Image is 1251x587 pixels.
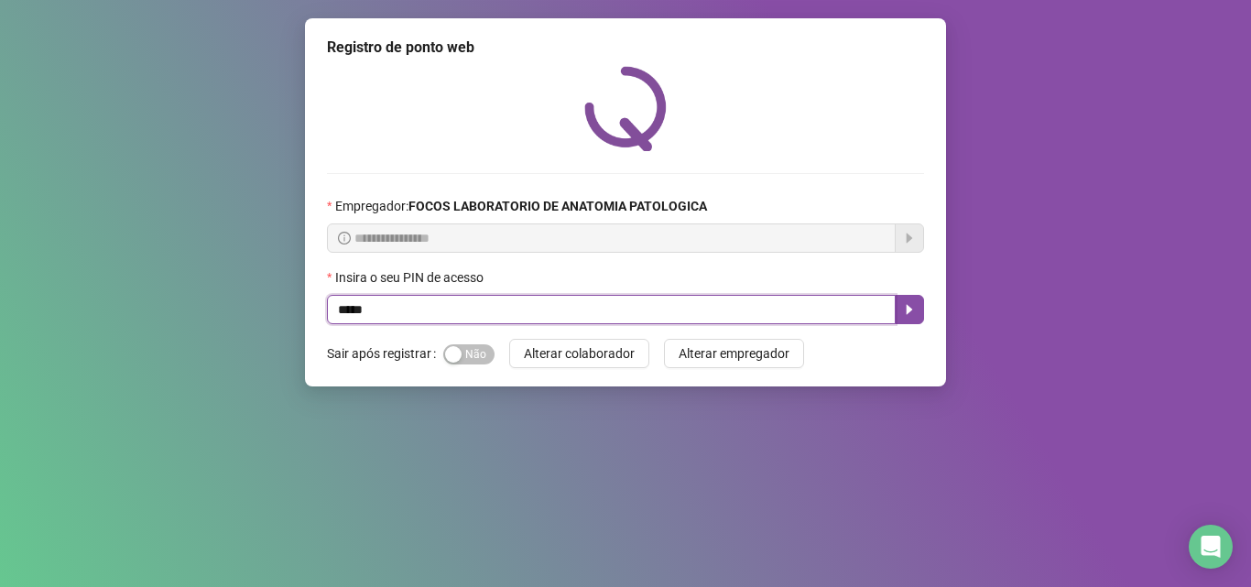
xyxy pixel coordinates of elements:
button: Alterar colaborador [509,339,649,368]
div: Open Intercom Messenger [1189,525,1233,569]
span: Alterar empregador [679,343,789,364]
span: caret-right [902,302,917,317]
button: Alterar empregador [664,339,804,368]
span: Empregador : [335,196,707,216]
span: info-circle [338,232,351,245]
label: Insira o seu PIN de acesso [327,267,495,288]
div: Registro de ponto web [327,37,924,59]
label: Sair após registrar [327,339,443,368]
strong: FOCOS LABORATORIO DE ANATOMIA PATOLOGICA [408,199,707,213]
img: QRPoint [584,66,667,151]
span: Alterar colaborador [524,343,635,364]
